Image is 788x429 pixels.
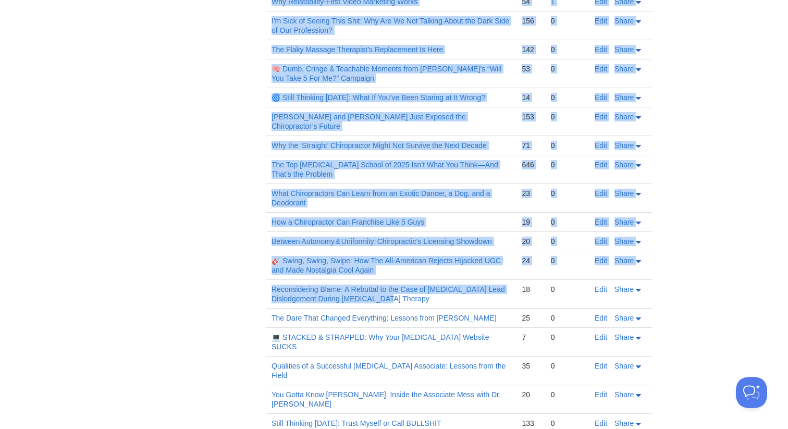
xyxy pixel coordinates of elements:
span: Share [614,333,634,341]
a: Edit [595,45,607,54]
a: Edit [595,189,607,198]
div: 0 [551,313,584,323]
div: 0 [551,189,584,198]
div: 0 [551,256,584,265]
a: Edit [595,237,607,246]
div: 156 [522,16,540,26]
a: Edit [595,285,607,293]
div: 23 [522,189,540,198]
a: Edit [595,218,607,226]
div: 153 [522,112,540,121]
div: 0 [551,217,584,227]
a: [PERSON_NAME] and [PERSON_NAME] Just Exposed the Chiropractor’s Future [272,113,466,130]
a: The Top [MEDICAL_DATA] School of 2025 Isn’t What You Think—And That’s the Problem [272,161,498,178]
a: Edit [595,314,607,322]
div: 0 [551,237,584,246]
div: 0 [551,419,584,428]
a: 🌀 Still Thinking [DATE]: What If You’ve Been Staring at It Wrong? [272,93,485,102]
span: Share [614,237,634,246]
div: 0 [551,361,584,371]
a: I'm Sick of Seeing This Shit: Why Are We Not Talking About the Dark Side of Our Profession? [272,17,509,34]
span: Share [614,141,634,150]
a: The Dare That Changed Everything: Lessons from [PERSON_NAME] [272,314,497,322]
div: 35 [522,361,540,371]
span: Share [614,419,634,427]
div: 20 [522,237,540,246]
span: Share [614,390,634,399]
a: You Gotta Know [PERSON_NAME]: Inside the Associate Mess with Dr. [PERSON_NAME] [272,390,501,408]
a: Edit [595,161,607,169]
div: 71 [522,141,540,150]
span: Share [614,189,634,198]
div: 0 [551,285,584,294]
a: Between Autonomy & Uniformity: Chiropractic’s Licensing Showdown [272,237,492,246]
a: 🧠 Dumb, Cringe & Teachable Moments from [PERSON_NAME]’s “Will You Take 5 For Me?” Campaign [272,65,501,82]
a: Edit [595,419,607,427]
div: 19 [522,217,540,227]
div: 0 [551,112,584,121]
a: Edit [595,256,607,265]
div: 0 [551,141,584,150]
span: Share [614,256,634,265]
iframe: Help Scout Beacon - Open [736,377,767,408]
span: Share [614,93,634,102]
div: 0 [551,333,584,342]
a: Still Thinking [DATE]: Trust Myself or Call BULLSHIT [272,419,441,427]
div: 20 [522,390,540,399]
div: 646 [522,160,540,169]
a: Reconsidering Blame: A Rebuttal to the Case of [MEDICAL_DATA] Lead Dislodgement During [MEDICAL_D... [272,285,505,303]
a: Edit [595,113,607,121]
span: Share [614,218,634,226]
div: 142 [522,45,540,54]
a: 💻 STACKED & STRAPPED: Why Your [MEDICAL_DATA] Website SUCKS [272,333,489,351]
div: 25 [522,313,540,323]
span: Share [614,17,634,25]
span: Share [614,314,634,322]
a: Edit [595,333,607,341]
div: 0 [551,390,584,399]
div: 0 [551,45,584,54]
a: Edit [595,390,607,399]
a: Why the ‘Straight’ Chiropractor Might Not Survive the Next Decade [272,141,487,150]
span: Share [614,113,634,121]
span: Share [614,285,634,293]
a: How a Chiropractor Can Franchise Like 5 Guys [272,218,424,226]
span: Share [614,65,634,73]
a: The Flaky Massage Therapist’s Replacement Is Here [272,45,443,54]
span: Share [614,161,634,169]
a: Edit [595,17,607,25]
a: Edit [595,141,607,150]
div: 0 [551,160,584,169]
a: Qualities of a Successful [MEDICAL_DATA] Associate: Lessons from the Field [272,362,506,379]
a: 🎸 Swing, Swing, Swipe: How The All-American Rejects Hijacked UGC and Made Nostalgia Cool Again [272,256,501,274]
a: What Chiropractors Can Learn from an Exotic Dancer, a Dog, and a Deodorant [272,189,490,207]
div: 7 [522,333,540,342]
a: Edit [595,362,607,370]
div: 133 [522,419,540,428]
span: Share [614,362,634,370]
div: 18 [522,285,540,294]
div: 0 [551,16,584,26]
div: 0 [551,93,584,102]
div: 14 [522,93,540,102]
a: Edit [595,93,607,102]
span: Share [614,45,634,54]
div: 53 [522,64,540,73]
div: 0 [551,64,584,73]
a: Edit [595,65,607,73]
div: 24 [522,256,540,265]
